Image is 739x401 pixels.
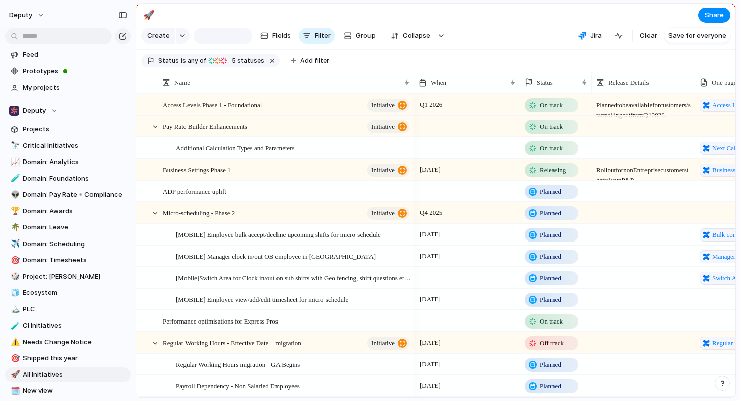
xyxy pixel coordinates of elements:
[11,320,18,332] div: 🧪
[5,302,131,317] a: 🏔️PLC
[540,165,566,175] span: Releasing
[163,337,301,348] span: Regular Working Hours - Effective Date + migration
[23,222,127,232] span: Domain: Leave
[9,386,19,396] button: 🗓️
[9,304,19,314] button: 🏔️
[417,164,443,176] span: [DATE]
[23,239,127,249] span: Domain: Scheduling
[417,380,443,392] span: [DATE]
[23,255,127,265] span: Domain: Timesheets
[537,77,553,88] span: Status
[5,171,131,186] a: 🧪Domain: Foundations
[158,56,179,65] span: Status
[23,206,127,216] span: Domain: Awards
[712,77,739,88] span: One pager
[11,156,18,168] div: 📈
[540,143,563,153] span: On track
[5,285,131,300] a: 🧊Ecosystem
[11,271,18,282] div: 🎲
[367,99,409,112] button: initiative
[256,28,295,44] button: Fields
[5,103,131,118] button: Deputy
[592,159,695,185] span: Roll out for non Entreprise customers that take up P&P
[9,222,19,232] button: 🌴
[11,222,18,233] div: 🌴
[5,253,131,268] a: 🎯Domain: Timesheets
[9,174,19,184] button: 🧪
[5,220,131,235] a: 🌴Domain: Leave
[163,99,262,110] span: Access Levels Phase 1 - Foundational
[163,207,235,218] span: Micro-scheduling - Phase 2
[9,239,19,249] button: ✈️
[23,157,127,167] span: Domain: Analytics
[5,335,131,350] a: ⚠️Needs Change Notice
[176,228,381,240] span: [MOBILE] Employee bulk accept/decline upcoming shifts for micro-schedule
[9,272,19,282] button: 🎲
[176,380,300,391] span: Payroll Dependency - Non Salaried Employees
[417,358,443,370] span: [DATE]
[181,56,186,65] span: is
[540,208,561,218] span: Planned
[11,205,18,217] div: 🏆
[5,154,131,170] a: 📈Domain: Analytics
[417,337,443,349] span: [DATE]
[179,55,208,66] button: isany of
[431,77,446,88] span: When
[540,338,564,348] span: Off track
[23,66,127,76] span: Prototypes
[540,252,561,262] span: Planned
[417,293,443,305] span: [DATE]
[371,98,395,112] span: initiative
[9,255,19,265] button: 🎯
[141,7,157,23] button: 🚀
[540,381,561,391] span: Planned
[5,351,131,366] div: 🎯Shipped this year
[668,31,726,41] span: Save for everyone
[272,31,291,41] span: Fields
[698,8,730,23] button: Share
[367,207,409,220] button: initiative
[5,138,131,153] a: 🔭Critical Initiatives
[176,293,348,305] span: [MOBILE] Employee view/add/edit timesheet for micro-schedule
[367,337,409,350] button: initiative
[592,95,695,120] span: Planned to be available for customers / start rolling out from Q1 2026.
[163,315,278,327] span: Performance optimisations for Express Pros
[417,250,443,262] span: [DATE]
[174,77,190,88] span: Name
[356,31,376,41] span: Group
[5,269,131,284] div: 🎲Project: [PERSON_NAME]
[339,28,381,44] button: Group
[229,57,237,64] span: 5
[176,142,295,153] span: Additional Calculation Types and Parameters
[608,77,649,88] span: Release Details
[11,336,18,348] div: ⚠️
[5,204,131,219] div: 🏆Domain: Awards
[23,304,127,314] span: PLC
[9,190,19,200] button: 👽
[9,353,19,363] button: 🎯
[315,31,331,41] span: Filter
[5,383,131,398] a: 🗓️New view
[11,189,18,201] div: 👽
[300,56,329,65] span: Add filter
[163,185,226,197] span: ADP performance uplift
[11,255,18,266] div: 🎯
[23,174,127,184] span: Domain: Foundations
[299,28,335,44] button: Filter
[285,54,335,68] button: Add filter
[417,228,443,240] span: [DATE]
[5,64,131,79] a: Prototypes
[540,295,561,305] span: Planned
[11,353,18,364] div: 🎯
[9,206,19,216] button: 🏆
[23,50,127,60] span: Feed
[23,320,127,331] span: CI Initiatives
[23,272,127,282] span: Project: [PERSON_NAME]
[5,80,131,95] a: My projects
[371,120,395,134] span: initiative
[186,56,206,65] span: any of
